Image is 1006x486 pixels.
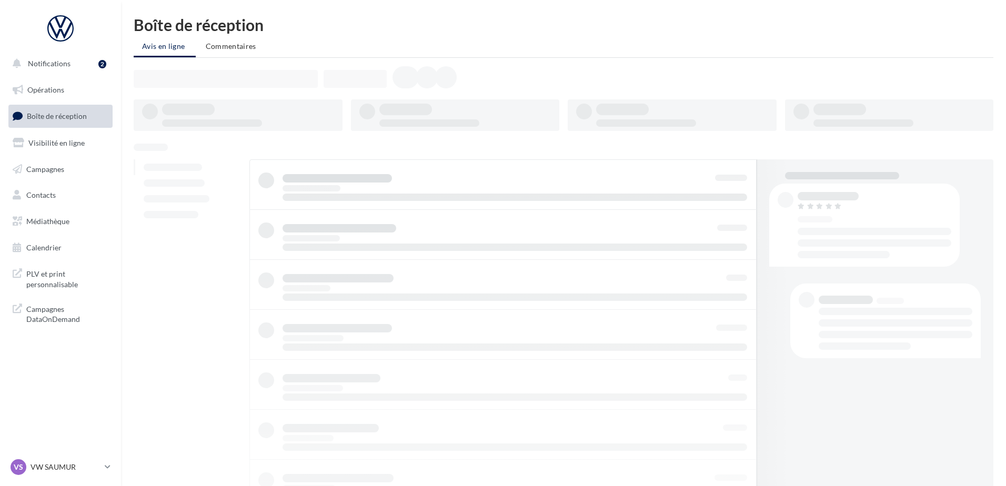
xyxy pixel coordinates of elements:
span: Médiathèque [26,217,69,226]
span: VS [14,462,23,472]
span: Campagnes [26,164,64,173]
a: Calendrier [6,237,115,259]
a: Contacts [6,184,115,206]
span: Boîte de réception [27,112,87,120]
a: PLV et print personnalisable [6,262,115,293]
a: Campagnes [6,158,115,180]
a: VS VW SAUMUR [8,457,113,477]
span: Opérations [27,85,64,94]
span: Notifications [28,59,71,68]
a: Médiathèque [6,210,115,232]
span: Calendrier [26,243,62,252]
span: Campagnes DataOnDemand [26,302,108,325]
div: 2 [98,60,106,68]
div: Boîte de réception [134,17,993,33]
a: Boîte de réception [6,105,115,127]
span: PLV et print personnalisable [26,267,108,289]
span: Commentaires [206,42,256,50]
span: Contacts [26,190,56,199]
a: Campagnes DataOnDemand [6,298,115,329]
p: VW SAUMUR [31,462,100,472]
button: Notifications 2 [6,53,110,75]
span: Visibilité en ligne [28,138,85,147]
a: Visibilité en ligne [6,132,115,154]
a: Opérations [6,79,115,101]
